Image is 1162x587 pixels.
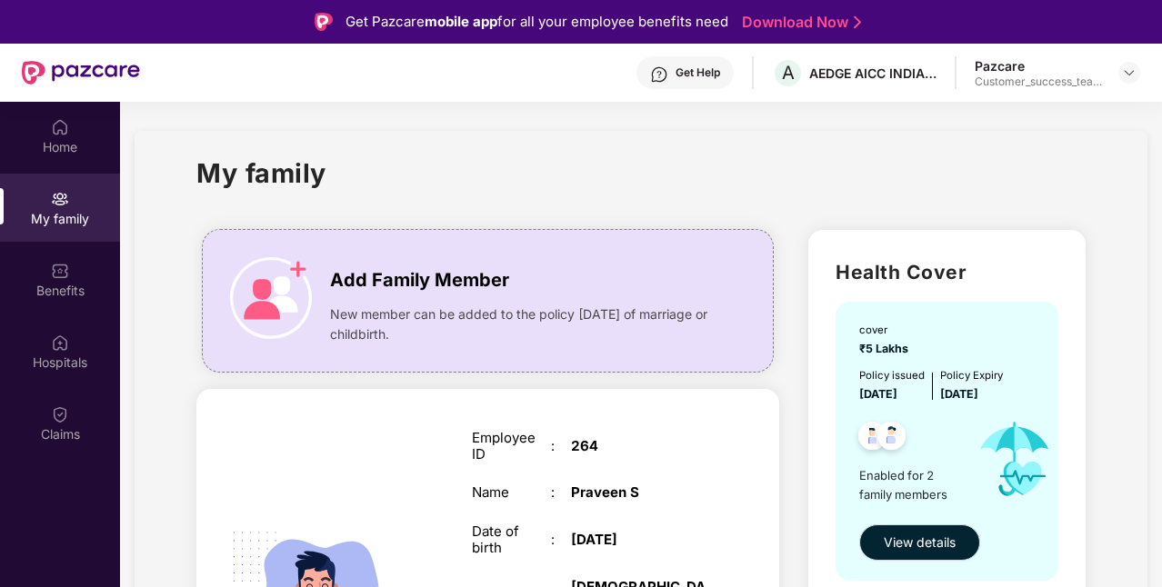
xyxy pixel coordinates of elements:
[869,416,914,461] img: svg+xml;base64,PHN2ZyB4bWxucz0iaHR0cDovL3d3dy53My5vcmcvMjAwMC9zdmciIHdpZHRoPSI0OC45NDMiIGhlaWdodD...
[782,62,795,84] span: A
[940,387,978,401] span: [DATE]
[975,75,1102,89] div: Customer_success_team_lead
[472,523,551,556] div: Date of birth
[346,11,728,33] div: Get Pazcare for all your employee benefits need
[551,438,571,454] div: :
[22,61,140,85] img: New Pazcare Logo
[854,13,861,32] img: Stroke
[940,367,1003,383] div: Policy Expiry
[196,153,326,194] h1: My family
[859,367,925,383] div: Policy issued
[809,65,937,82] div: AEDGE AICC INDIA PRIVATE LIMITED
[859,524,980,561] button: View details
[51,190,69,208] img: svg+xml;base64,PHN2ZyB3aWR0aD0iMjAiIGhlaWdodD0iMjAiIHZpZXdCb3g9IjAgMCAyMCAyMCIgZmlsbD0ibm9uZSIgeG...
[975,57,1102,75] div: Pazcare
[551,484,571,501] div: :
[51,262,69,280] img: svg+xml;base64,PHN2ZyBpZD0iQmVuZWZpdHMiIHhtbG5zPSJodHRwOi8vd3d3LnczLm9yZy8yMDAwL3N2ZyIgd2lkdGg9Ij...
[1122,65,1137,80] img: svg+xml;base64,PHN2ZyBpZD0iRHJvcGRvd24tMzJ4MzIiIHhtbG5zPSJodHRwOi8vd3d3LnczLm9yZy8yMDAwL3N2ZyIgd2...
[330,266,509,294] span: Add Family Member
[571,484,709,501] div: Praveen S
[330,304,716,344] span: New member can be added to the policy [DATE] of marriage or childbirth.
[230,257,312,339] img: icon
[884,532,956,552] span: View details
[425,13,497,30] strong: mobile app
[859,387,897,401] span: [DATE]
[315,13,333,31] img: Logo
[859,466,964,503] span: Enabled for 2 family members
[742,13,856,32] a: Download Now
[551,532,571,548] div: :
[859,342,914,355] span: ₹5 Lakhs
[472,430,551,463] div: Employee ID
[51,405,69,423] img: svg+xml;base64,PHN2ZyBpZD0iQ2xhaW0iIHhtbG5zPSJodHRwOi8vd3d3LnczLm9yZy8yMDAwL3N2ZyIgd2lkdGg9IjIwIi...
[51,118,69,136] img: svg+xml;base64,PHN2ZyBpZD0iSG9tZSIgeG1sbnM9Imh0dHA6Ly93d3cudzMub3JnLzIwMDAvc3ZnIiB3aWR0aD0iMjAiIG...
[850,416,895,461] img: svg+xml;base64,PHN2ZyB4bWxucz0iaHR0cDovL3d3dy53My5vcmcvMjAwMC9zdmciIHdpZHRoPSI0OC45NDMiIGhlaWdodD...
[472,484,551,501] div: Name
[51,333,69,352] img: svg+xml;base64,PHN2ZyBpZD0iSG9zcGl0YWxzIiB4bWxucz0iaHR0cDovL3d3dy53My5vcmcvMjAwMC9zdmciIHdpZHRoPS...
[964,403,1067,515] img: icon
[836,257,1057,287] h2: Health Cover
[676,65,720,80] div: Get Help
[571,532,709,548] div: [DATE]
[859,322,914,338] div: cover
[650,65,668,84] img: svg+xml;base64,PHN2ZyBpZD0iSGVscC0zMngzMiIgeG1sbnM9Imh0dHA6Ly93d3cudzMub3JnLzIwMDAvc3ZnIiB3aWR0aD...
[571,438,709,454] div: 264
